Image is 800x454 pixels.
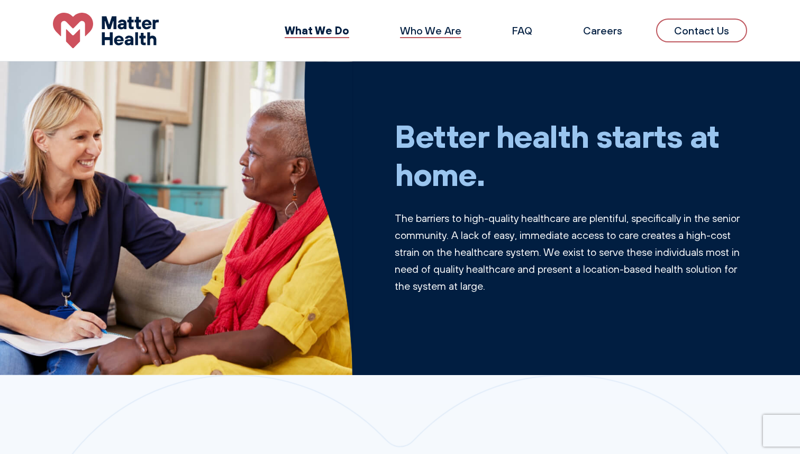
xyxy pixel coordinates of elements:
a: Who We Are [400,24,461,37]
p: The barriers to high-quality healthcare are plentiful, specifically in the senior community. A la... [395,210,747,295]
a: FAQ [512,24,532,37]
h1: Better health starts at home. [395,117,747,193]
a: Careers [583,24,622,37]
a: Contact Us [656,19,747,42]
a: What We Do [285,23,349,37]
